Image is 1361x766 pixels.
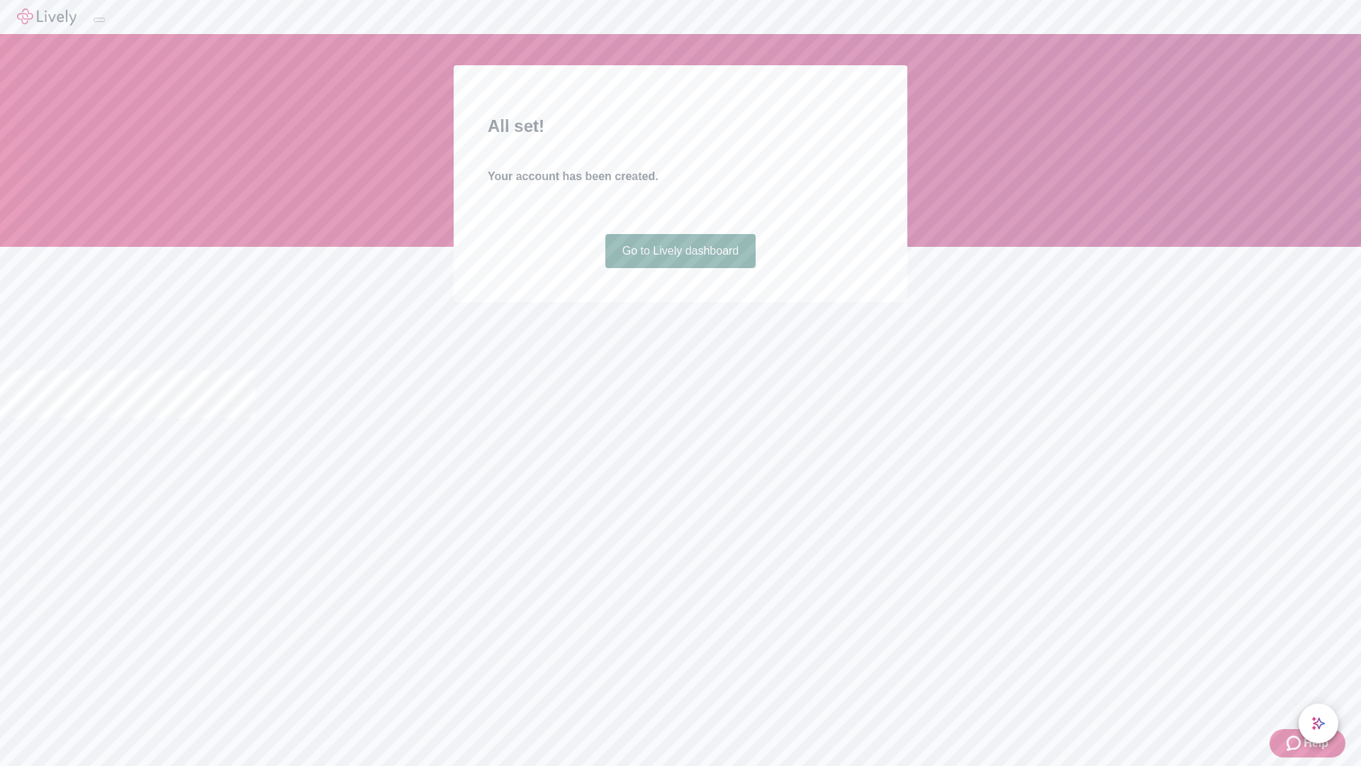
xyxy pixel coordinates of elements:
[94,18,105,22] button: Log out
[605,234,756,268] a: Go to Lively dashboard
[1311,716,1326,731] svg: Lively AI Assistant
[1287,735,1304,752] svg: Zendesk support icon
[17,9,77,26] img: Lively
[1270,729,1345,757] button: Zendesk support iconHelp
[488,168,873,185] h4: Your account has been created.
[1299,704,1338,743] button: chat
[488,113,873,139] h2: All set!
[1304,735,1328,752] span: Help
